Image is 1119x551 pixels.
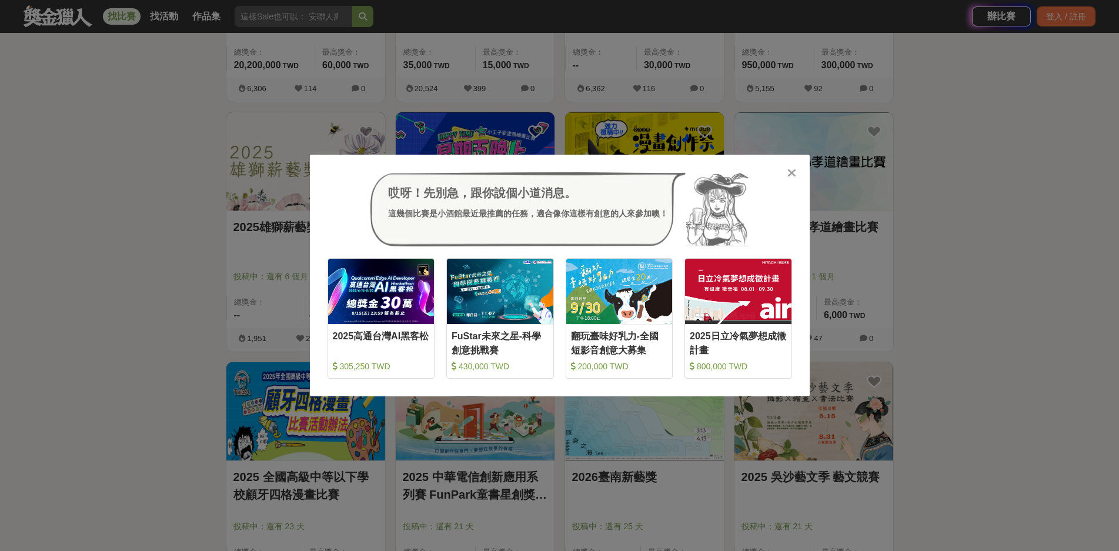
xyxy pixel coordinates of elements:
div: 305,250 TWD [333,360,430,372]
div: FuStar未來之星-科學創意挑戰賽 [452,329,549,356]
div: 2025日立冷氣夢想成徵計畫 [690,329,787,356]
img: Cover Image [685,259,791,324]
div: 翻玩臺味好乳力-全國短影音創意大募集 [571,329,668,356]
div: 這幾個比賽是小酒館最近最推薦的任務，適合像你這樣有創意的人來參加噢！ [388,208,668,220]
img: Cover Image [566,259,673,324]
a: Cover ImageFuStar未來之星-科學創意挑戰賽 430,000 TWD [446,258,554,379]
div: 200,000 TWD [571,360,668,372]
div: 2025高通台灣AI黑客松 [333,329,430,356]
img: Cover Image [328,259,435,324]
a: Cover Image翻玩臺味好乳力-全國短影音創意大募集 200,000 TWD [566,258,673,379]
img: Cover Image [447,259,553,324]
div: 430,000 TWD [452,360,549,372]
div: 800,000 TWD [690,360,787,372]
a: Cover Image2025高通台灣AI黑客松 305,250 TWD [328,258,435,379]
div: 哎呀！先別急，跟你說個小道消息。 [388,184,668,202]
a: Cover Image2025日立冷氣夢想成徵計畫 800,000 TWD [684,258,792,379]
img: Avatar [686,172,749,246]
